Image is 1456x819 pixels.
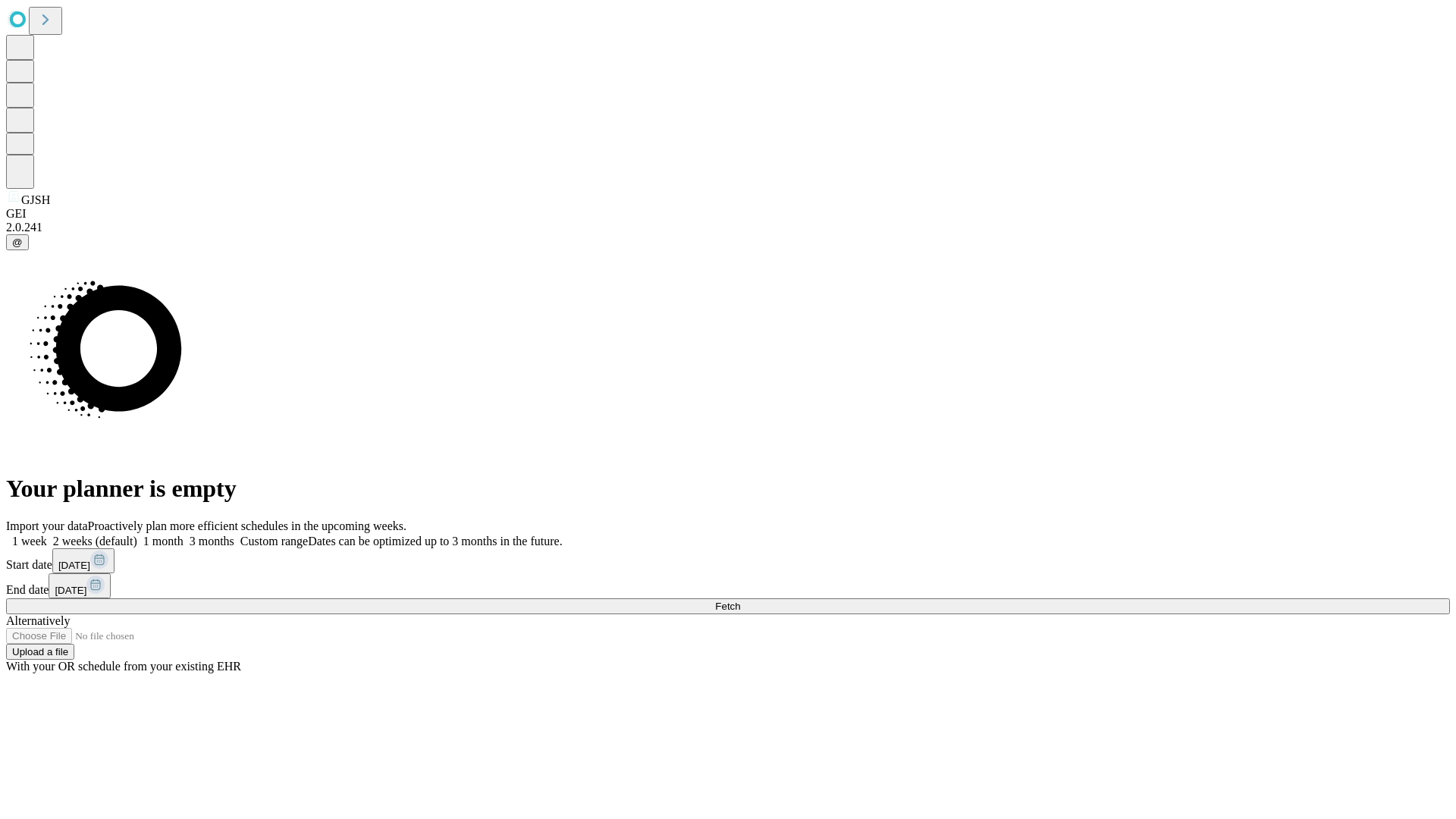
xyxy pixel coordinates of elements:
span: Dates can be optimized up to 3 months in the future. [308,535,562,548]
span: 3 months [190,535,234,548]
span: GJSH [21,193,50,206]
button: [DATE] [49,573,111,598]
div: 2.0.241 [6,221,1450,234]
button: Fetch [6,598,1450,614]
span: [DATE] [55,585,86,596]
span: Import your data [6,519,88,532]
h1: Your planner is empty [6,475,1450,503]
span: Custom range [240,535,308,548]
button: @ [6,234,29,250]
button: Upload a file [6,644,74,660]
span: Proactively plan more efficient schedules in the upcoming weeks. [88,519,406,532]
div: GEI [6,207,1450,221]
span: 1 month [143,535,184,548]
span: 1 week [12,535,47,548]
div: Start date [6,548,1450,573]
span: @ [12,237,23,248]
span: Fetch [715,601,740,612]
span: 2 weeks (default) [53,535,137,548]
span: Alternatively [6,614,70,627]
span: [DATE] [58,560,90,571]
button: [DATE] [52,548,115,573]
span: With your OR schedule from your existing EHR [6,660,241,673]
div: End date [6,573,1450,598]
